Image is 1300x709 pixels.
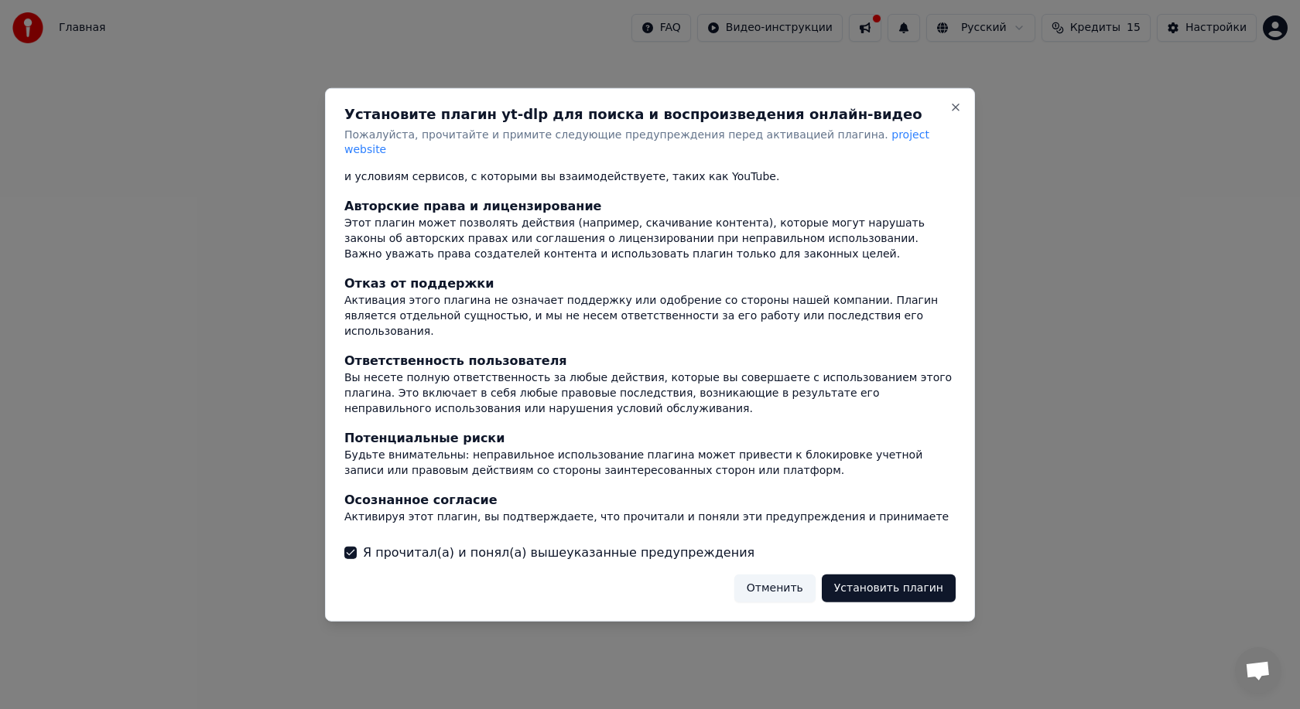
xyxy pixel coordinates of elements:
div: Активируя этот плагин, вы подтверждаете, что прочитали и поняли эти предупреждения и принимаете п... [344,510,956,540]
div: Отказ от поддержки [344,274,956,293]
h2: Установите плагин yt-dlp для поиска и воспроизведения онлайн-видео [344,107,956,121]
span: project website [344,128,929,155]
div: Будьте внимательны: неправильное использование плагина может привести к блокировке учетной записи... [344,448,956,479]
div: Авторские права и лицензирование [344,197,956,216]
button: Установить плагин [822,574,956,602]
div: Ответственность пользователя [344,352,956,370]
p: Пожалуйста, прочитайте и примите следующие предупреждения перед активацией плагина. [344,127,956,158]
div: Этот плагин может позволять действия (например, скачивание контента), которые могут нарушать зако... [344,216,956,262]
label: Я прочитал(а) и понял(а) вышеуказанные предупреждения [363,544,754,562]
div: Вы несете полную ответственность за любые действия, которые вы совершаете с использованием этого ... [344,370,956,417]
button: Отменить [734,574,816,602]
div: Активация этого плагина не означает поддержку или одобрение со стороны нашей компании. Плагин явл... [344,293,956,339]
div: Осознанное согласие [344,491,956,510]
div: Потенциальные риски [344,429,956,448]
